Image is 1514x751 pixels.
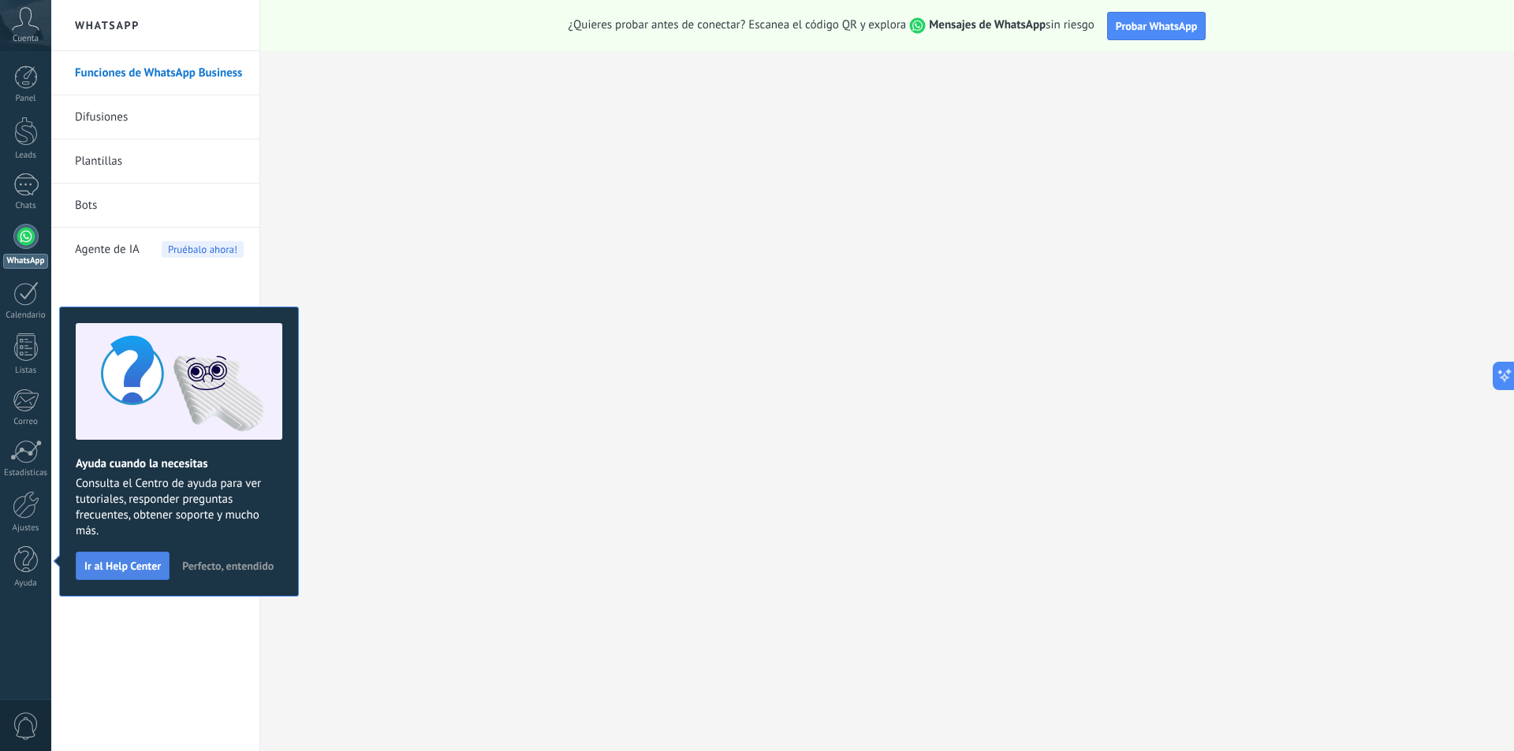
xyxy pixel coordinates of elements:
li: Bots [51,184,259,228]
li: Difusiones [51,95,259,139]
button: Probar WhatsApp [1107,12,1206,40]
div: Chats [3,201,49,211]
strong: Mensajes de WhatsApp [929,17,1046,32]
li: Plantillas [51,139,259,184]
div: Listas [3,366,49,376]
div: Leads [3,151,49,161]
div: Correo [3,417,49,427]
div: Calendario [3,310,49,321]
div: WhatsApp [3,254,48,269]
h2: Ayuda cuando la necesitas [76,456,282,471]
span: Ir al Help Center [84,560,161,571]
span: Probar WhatsApp [1116,19,1198,33]
div: Estadísticas [3,468,49,478]
div: Ayuda [3,578,49,589]
span: Perfecto, entendido [182,560,274,571]
span: Pruébalo ahora! [162,241,244,258]
button: Ir al Help Center [76,552,170,580]
span: Consulta el Centro de ayuda para ver tutoriales, responder preguntas frecuentes, obtener soporte ... [76,476,282,539]
a: Funciones de WhatsApp Business [75,51,244,95]
span: ¿Quieres probar antes de conectar? Escanea el código QR y explora sin riesgo [569,17,1094,34]
a: Agente de IAPruébalo ahora! [75,228,244,272]
div: Ajustes [3,523,49,534]
button: Perfecto, entendido [175,554,281,578]
li: Funciones de WhatsApp Business [51,51,259,95]
span: Agente de IA [75,228,140,272]
span: Cuenta [13,34,39,44]
li: Agente de IA [51,228,259,271]
div: Panel [3,94,49,104]
a: Difusiones [75,95,244,139]
a: Bots [75,184,244,228]
a: Plantillas [75,139,244,184]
